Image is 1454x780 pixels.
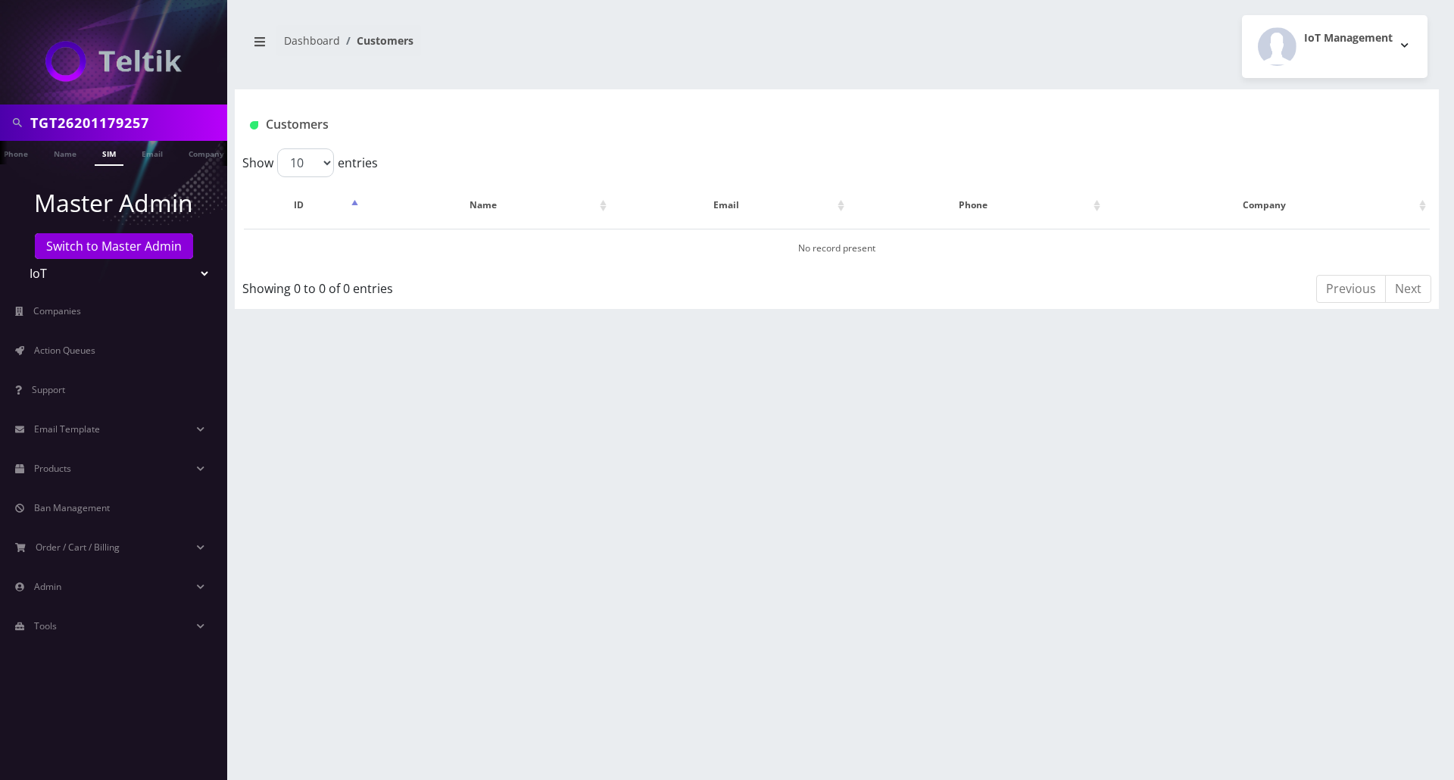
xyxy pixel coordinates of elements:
th: Email: activate to sort column ascending [612,183,848,227]
h1: Customers [250,117,1225,132]
div: Showing 0 to 0 of 0 entries [242,273,726,298]
input: Search in Company [30,108,223,137]
span: Tools [34,619,57,632]
a: Previous [1316,275,1386,303]
img: IoT [45,41,182,82]
th: Phone: activate to sort column ascending [850,183,1104,227]
nav: breadcrumb [246,25,825,68]
a: SIM [95,141,123,166]
span: Order / Cart / Billing [36,541,120,554]
select: Showentries [277,148,334,177]
span: Companies [33,304,81,317]
span: Products [34,462,71,475]
a: Switch to Master Admin [35,233,193,259]
li: Customers [340,33,413,48]
th: Name: activate to sort column ascending [363,183,610,227]
button: IoT Management [1242,15,1427,78]
span: Email Template [34,423,100,435]
a: Email [134,141,170,164]
th: Company: activate to sort column ascending [1106,183,1430,227]
a: Dashboard [284,33,340,48]
th: ID: activate to sort column descending [244,183,362,227]
td: No record present [244,229,1430,267]
a: Next [1385,275,1431,303]
label: Show entries [242,148,378,177]
span: Admin [34,580,61,593]
a: Name [46,141,84,164]
h2: IoT Management [1304,32,1393,45]
a: Company [181,141,232,164]
span: Action Queues [34,344,95,357]
span: Support [32,383,65,396]
span: Ban Management [34,501,110,514]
